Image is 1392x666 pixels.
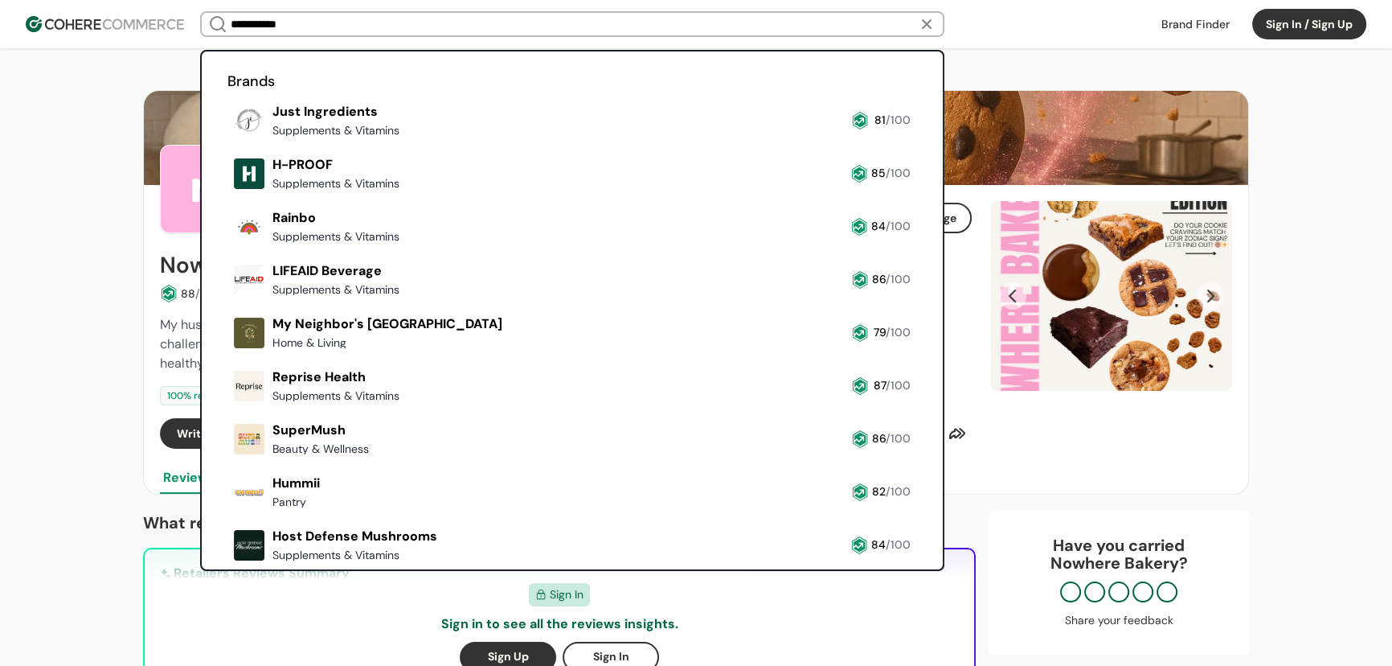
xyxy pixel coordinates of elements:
p: Nowhere Bakery ? [1005,554,1233,572]
span: /100 [886,431,911,446]
button: Write a Review [160,418,274,449]
div: Slide 1 [991,201,1232,391]
span: /100 [886,325,911,339]
p: Sign in to see all the reviews insights. [441,615,678,634]
span: 86 [872,431,886,446]
span: 86 [872,272,886,286]
span: /100 [886,166,911,180]
span: /100 [886,113,911,127]
img: Brand cover image [144,91,1248,185]
div: Carousel [991,201,1232,391]
span: /100 [886,537,911,552]
span: /100 [195,286,220,301]
button: Previous Slide [999,282,1026,310]
p: What retail buyers are saying about this brand [143,511,976,535]
img: Brand Photo [160,145,248,233]
h2: Brands [227,71,918,92]
div: Have you carried [1005,536,1233,572]
span: 82 [872,484,886,499]
span: 87 [874,378,886,393]
span: /100 [886,378,911,393]
span: 81 [874,113,886,127]
button: Next Slide [1197,282,1224,310]
div: Share your feedback [1005,612,1233,629]
img: Cohere Logo [26,16,184,32]
span: 84 [871,537,886,552]
span: 88 [181,286,195,301]
span: Sign In [550,586,583,603]
span: My husband [PERSON_NAME] and I, both dessert lovers, struggled to find treats that suited our dif... [160,316,944,372]
button: Reviews insights [160,462,272,494]
span: 85 [871,166,886,180]
img: Slide 0 [991,201,1232,391]
span: 84 [871,219,886,233]
span: /100 [886,272,911,286]
span: /100 [886,484,911,499]
h2: Nowhere Bakery [160,253,334,278]
span: 79 [874,325,886,339]
div: 100 % retailers recommend this brand [160,386,348,405]
button: Sign In / Sign Up [1252,9,1366,39]
span: /100 [886,219,911,233]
